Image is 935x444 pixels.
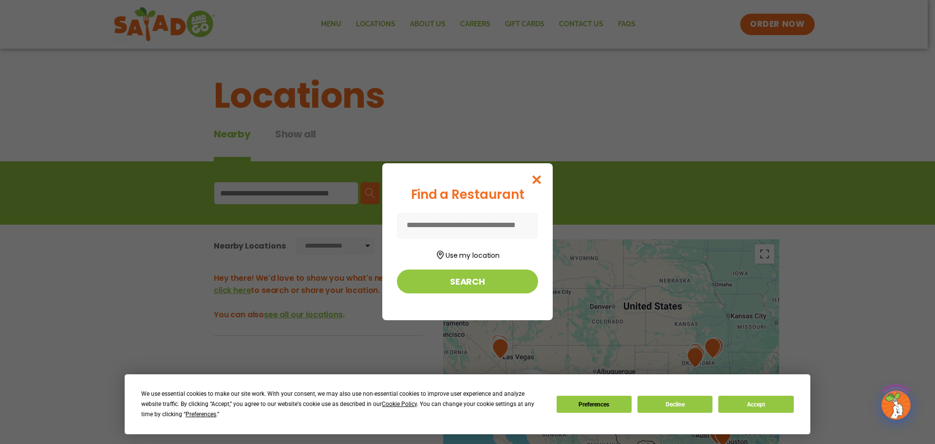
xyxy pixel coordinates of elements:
[521,163,553,196] button: Close modal
[186,411,216,418] span: Preferences
[141,389,544,420] div: We use essential cookies to make our site work. With your consent, we may also use non-essential ...
[125,374,810,434] div: Cookie Consent Prompt
[637,396,712,413] button: Decline
[397,185,538,204] div: Find a Restaurant
[382,401,417,407] span: Cookie Policy
[557,396,632,413] button: Preferences
[718,396,793,413] button: Accept
[397,248,538,261] button: Use my location
[397,270,538,293] button: Search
